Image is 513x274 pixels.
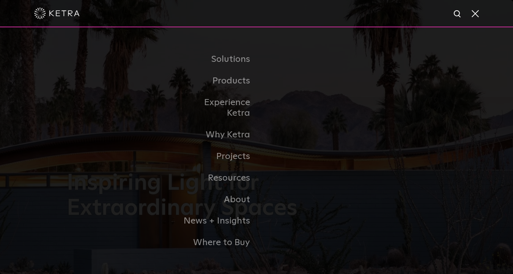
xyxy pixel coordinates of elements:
[179,210,256,232] a: News + Insights
[179,70,256,92] a: Products
[453,9,463,19] img: search icon
[179,232,256,254] a: Where to Buy
[179,167,256,189] a: Resources
[179,189,256,211] a: About
[179,92,256,124] a: Experience Ketra
[34,8,80,19] img: ketra-logo-2019-white
[179,146,256,167] a: Projects
[179,49,334,254] div: Navigation Menu
[179,124,256,146] a: Why Ketra
[179,49,256,70] a: Solutions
